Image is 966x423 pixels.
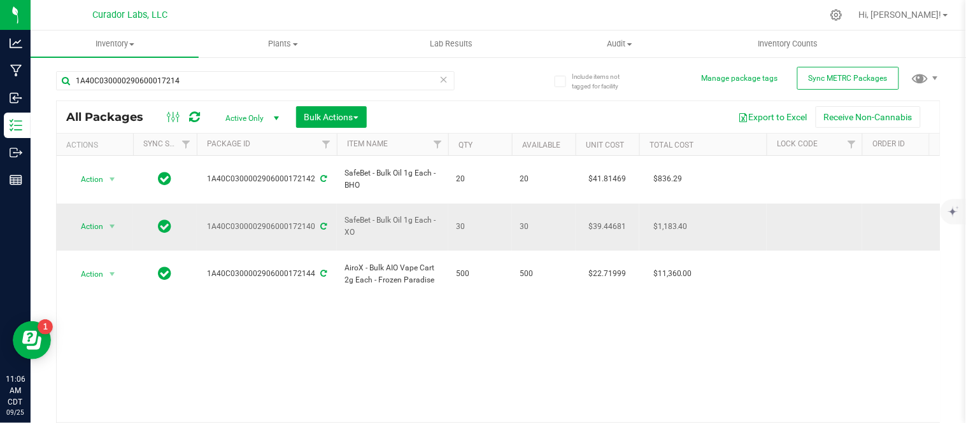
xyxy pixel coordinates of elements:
[650,141,693,149] a: Total Cost
[10,119,22,132] inline-svg: Inventory
[199,31,367,57] a: Plants
[456,173,504,185] span: 20
[647,265,699,283] span: $11,360.00
[159,218,172,235] span: In Sync
[576,204,639,251] td: $39.44681
[92,10,167,20] span: Curador Labs, LLC
[841,134,862,155] a: Filter
[702,73,778,84] button: Manage package tags
[872,139,905,148] a: Order Id
[6,408,25,417] p: 09/25
[520,173,568,185] span: 20
[176,134,197,155] a: Filter
[647,218,694,236] span: $1,183.40
[576,251,639,298] td: $22.71999
[576,156,639,204] td: $41.81469
[318,269,327,278] span: Sync from Compliance System
[143,139,192,148] a: Sync Status
[439,71,448,88] span: Clear
[456,268,504,280] span: 500
[344,167,441,191] span: SafeBet - Bulk Oil 1g Each - BHO
[828,9,844,21] div: Manage settings
[10,64,22,77] inline-svg: Manufacturing
[816,106,921,128] button: Receive Non-Cannabis
[69,265,104,283] span: Action
[38,319,53,335] iframe: Resource center unread badge
[207,139,250,148] a: Package ID
[536,38,703,50] span: Audit
[6,373,25,408] p: 11:06 AM CDT
[199,38,366,50] span: Plants
[730,106,816,128] button: Export to Excel
[316,134,337,155] a: Filter
[195,221,339,233] div: 1A40C0300002906000172140
[741,38,835,50] span: Inventory Counts
[413,38,490,50] span: Lab Results
[797,67,899,90] button: Sync METRC Packages
[195,268,339,280] div: 1A40C0300002906000172144
[104,218,120,235] span: select
[104,265,120,283] span: select
[456,221,504,233] span: 30
[859,10,942,20] span: Hi, [PERSON_NAME]!
[536,31,704,57] a: Audit
[522,141,560,149] a: Available
[69,170,104,188] span: Action
[520,221,568,233] span: 30
[159,265,172,282] span: In Sync
[344,262,441,286] span: AiroX - Bulk AIO Vape Cart 2g Each - Frozen Paradise
[458,141,472,149] a: Qty
[56,71,455,90] input: Search Package ID, Item Name, SKU, Lot or Part Number...
[10,146,22,159] inline-svg: Outbound
[572,72,636,91] span: Include items not tagged for facility
[31,38,199,50] span: Inventory
[159,170,172,188] span: In Sync
[66,141,128,149] div: Actions
[10,92,22,104] inline-svg: Inbound
[304,112,359,122] span: Bulk Actions
[31,31,199,57] a: Inventory
[10,174,22,186] inline-svg: Reports
[647,170,688,188] span: $836.29
[318,174,327,183] span: Sync from Compliance System
[318,222,327,231] span: Sync from Compliance System
[66,110,156,124] span: All Packages
[10,37,22,50] inline-svg: Analytics
[367,31,536,57] a: Lab Results
[195,173,339,185] div: 1A40C0300002906000172142
[427,134,448,155] a: Filter
[809,74,888,83] span: Sync METRC Packages
[69,218,104,235] span: Action
[586,141,624,149] a: Unit Cost
[344,214,441,239] span: SafeBet - Bulk Oil 1g Each - XO
[777,139,818,148] a: Lock Code
[13,321,51,359] iframe: Resource center
[296,106,367,128] button: Bulk Actions
[704,31,872,57] a: Inventory Counts
[104,170,120,188] span: select
[520,268,568,280] span: 500
[347,139,388,148] a: Item Name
